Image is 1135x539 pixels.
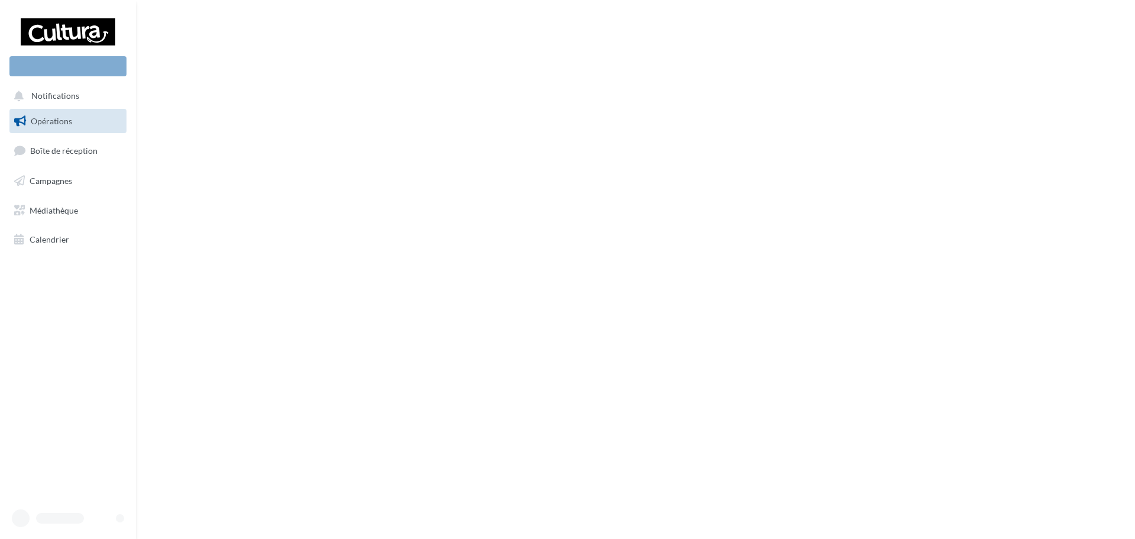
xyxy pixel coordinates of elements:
span: Opérations [31,116,72,126]
span: Médiathèque [30,205,78,215]
a: Opérations [7,109,129,134]
a: Médiathèque [7,198,129,223]
span: Calendrier [30,234,69,244]
a: Campagnes [7,169,129,193]
span: Boîte de réception [30,146,98,156]
a: Calendrier [7,227,129,252]
div: Nouvelle campagne [9,56,127,76]
a: Boîte de réception [7,138,129,163]
span: Notifications [31,91,79,101]
span: Campagnes [30,176,72,186]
